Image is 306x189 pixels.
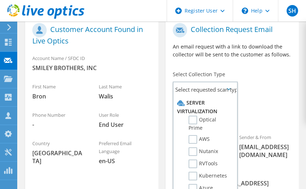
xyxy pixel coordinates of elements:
span: SMILEY BROTHERS, INC [32,64,151,72]
div: Country [25,136,92,169]
div: First Name [25,79,92,104]
label: Select Collection Type [173,71,225,78]
span: Walis [99,92,151,100]
h1: Customer Account Found in Live Optics [32,23,148,45]
label: RVTools [189,160,218,168]
div: Preferred Email Language [92,136,158,169]
label: Kubernetes [189,172,227,180]
svg: \n [242,8,248,14]
label: Optical Prime [189,116,229,132]
div: Requested Collections [166,100,299,126]
span: Bron [32,92,84,100]
span: Select requested scan types [173,82,237,97]
label: Nutanix [189,147,218,156]
div: Account Name / SFDC ID [25,51,158,75]
span: End User [99,121,151,129]
span: en-US [99,157,151,165]
div: To [166,130,232,162]
li: Server Virtualization [175,98,233,116]
div: Phone Number [25,107,92,132]
span: - [32,121,84,129]
span: [GEOGRAPHIC_DATA] [32,149,84,165]
span: [EMAIL_ADDRESS][DOMAIN_NAME] [239,143,291,159]
div: Last Name [92,79,158,104]
div: Sender & From [232,130,298,162]
span: SH [287,5,298,17]
label: AWS [189,135,210,144]
div: User Role [92,107,158,132]
p: An email request with a link to download the collector will be sent to the customer as follows. [173,43,292,59]
h1: Collection Request Email [173,23,288,37]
